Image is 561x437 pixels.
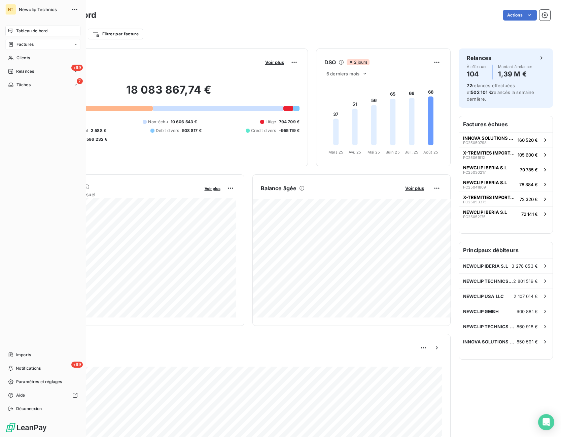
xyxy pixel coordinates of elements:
span: FC25061912 [463,156,485,160]
button: Voir plus [403,185,426,191]
span: 72 320 € [520,197,538,202]
span: Voir plus [205,186,220,191]
a: Imports [5,349,80,360]
h4: 104 [467,69,487,79]
tspan: Août 25 [423,150,438,155]
button: Voir plus [263,59,286,65]
span: NEWCLIP TECHNICS JAPAN KK [463,324,517,329]
span: 10 606 543 € [171,119,197,125]
span: 160 520 € [518,137,538,143]
span: NEWCLIP USA LLC [463,294,504,299]
h2: 18 083 867,74 € [38,83,300,103]
span: Chiffre d'affaires mensuel [38,191,200,198]
a: +99Relances [5,66,80,77]
span: Paramètres et réglages [16,379,62,385]
span: 508 817 € [182,128,202,134]
a: Tableau de bord [5,26,80,36]
span: +99 [71,362,83,368]
span: 900 881 € [517,309,538,314]
span: 79 785 € [520,167,538,172]
span: 7 [77,78,83,84]
span: -596 232 € [84,136,108,142]
span: 105 600 € [518,152,538,158]
span: Tâches [16,82,31,88]
span: Newclip Technics [19,7,67,12]
span: X-TREMITIES IMPORTADORA E DISTRIBUI [463,195,517,200]
div: NT [5,4,16,15]
span: 850 591 € [517,339,538,344]
span: 794 709 € [279,119,300,125]
span: +99 [71,65,83,71]
h6: Factures échues [459,116,553,132]
a: Factures [5,39,80,50]
span: Montant à relancer [498,65,532,69]
span: 78 384 € [519,182,538,187]
span: Voir plus [405,186,424,191]
span: Relances [16,68,34,74]
tspan: Mars 25 [328,150,343,155]
button: NEWCLIP IBERIA S.LFC2504180978 384 € [459,177,553,192]
span: Clients [16,55,30,61]
span: NEWCLIP IBERIA S.L [463,209,507,215]
span: Litige [266,119,276,125]
span: À effectuer [467,65,487,69]
span: 502 101 € [471,90,492,95]
span: 72 [467,83,472,88]
span: X-TREMITIES IMPORTADORA E DISTRIBUI [463,150,515,156]
h6: Relances [467,54,491,62]
span: 2 801 519 € [513,278,538,284]
button: NEWCLIP IBERIA S.LFC2503021779 785 € [459,162,553,177]
span: NEWCLIP IBERIA S.L [463,180,507,185]
button: NEWCLIP IBERIA S.LFC2505217572 141 € [459,206,553,221]
span: 6 derniers mois [326,71,359,76]
button: Filtrer par facture [88,29,143,39]
span: FC25030217 [463,170,486,174]
h6: Principaux débiteurs [459,242,553,258]
span: Crédit divers [251,128,276,134]
h6: Balance âgée [261,184,297,192]
a: Aide [5,390,80,401]
span: 72 141 € [521,211,538,217]
tspan: Juil. 25 [405,150,418,155]
span: 2 107 014 € [514,294,538,299]
tspan: Juin 25 [386,150,400,155]
span: Voir plus [265,60,284,65]
button: X-TREMITIES IMPORTADORA E DISTRIBUIFC2505337572 320 € [459,192,553,206]
span: Factures [16,41,34,47]
button: X-TREMITIES IMPORTADORA E DISTRIBUIFC25061912105 600 € [459,147,553,162]
a: 7Tâches [5,79,80,90]
button: Voir plus [203,185,222,191]
button: INNOVA SOLUTIONS SPAFC25050798160 520 € [459,132,553,147]
span: -955 119 € [279,128,300,134]
tspan: Avr. 25 [349,150,361,155]
span: 3 278 853 € [512,263,538,269]
span: FC25050798 [463,141,487,145]
span: FC25052175 [463,215,486,219]
span: Notifications [16,365,41,371]
a: Paramètres et réglages [5,376,80,387]
span: Tableau de bord [16,28,47,34]
span: 2 jours [347,59,369,65]
span: FC25041809 [463,185,486,189]
h6: DSO [324,58,336,66]
button: Actions [503,10,537,21]
span: Aide [16,392,25,398]
span: Imports [16,352,31,358]
img: Logo LeanPay [5,422,47,433]
span: relances effectuées et relancés la semaine dernière. [467,83,534,102]
span: INNOVA SOLUTIONS SPA [463,135,515,141]
span: 860 918 € [517,324,538,329]
a: Clients [5,53,80,63]
span: Débit divers [156,128,179,134]
h4: 1,39 M € [498,69,532,79]
span: Déconnexion [16,406,42,412]
tspan: Mai 25 [367,150,380,155]
span: NEWCLIP IBERIA S.L [463,165,507,170]
span: INNOVA SOLUTIONS SPA [463,339,517,344]
span: NEWCLIP GMBH [463,309,499,314]
span: 2 588 € [91,128,106,134]
span: Non-échu [148,119,168,125]
div: Open Intercom Messenger [538,414,554,430]
span: FC25053375 [463,200,487,204]
span: NEWCLIP TECHNICS AUSTRALIA PTY [463,278,513,284]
